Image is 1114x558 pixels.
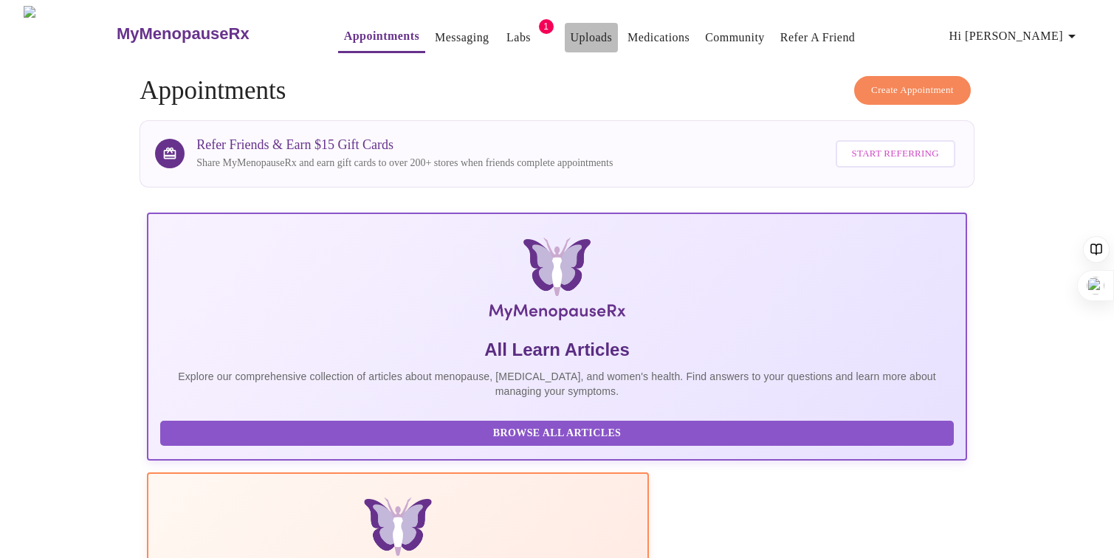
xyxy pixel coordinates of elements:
h3: Refer Friends & Earn $15 Gift Cards [196,137,613,153]
button: Labs [495,23,543,52]
button: Community [699,23,771,52]
button: Create Appointment [854,76,971,105]
a: MyMenopauseRx [114,8,308,60]
span: 1 [539,19,554,34]
span: Start Referring [852,145,939,162]
p: Explore our comprehensive collection of articles about menopause, [MEDICAL_DATA], and women's hea... [160,369,954,399]
button: Start Referring [836,140,955,168]
img: MyMenopauseRx Logo [283,238,831,326]
button: Uploads [565,23,619,52]
button: Medications [622,23,695,52]
a: Refer a Friend [780,27,856,48]
span: Hi [PERSON_NAME] [949,26,1081,46]
a: Uploads [571,27,613,48]
a: Messaging [435,27,489,48]
h5: All Learn Articles [160,338,954,362]
a: Community [705,27,765,48]
button: Refer a Friend [774,23,862,52]
button: Browse All Articles [160,421,954,447]
h3: MyMenopauseRx [117,24,250,44]
a: Medications [628,27,690,48]
button: Appointments [338,21,425,53]
span: Create Appointment [871,82,954,99]
button: Hi [PERSON_NAME] [943,21,1087,51]
button: Messaging [429,23,495,52]
h4: Appointments [140,76,974,106]
span: Browse All Articles [175,424,939,443]
a: Start Referring [832,133,959,175]
p: Share MyMenopauseRx and earn gift cards to over 200+ stores when friends complete appointments [196,156,613,170]
img: MyMenopauseRx Logo [24,6,114,61]
a: Browse All Articles [160,426,957,438]
a: Appointments [344,26,419,46]
a: Labs [506,27,531,48]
